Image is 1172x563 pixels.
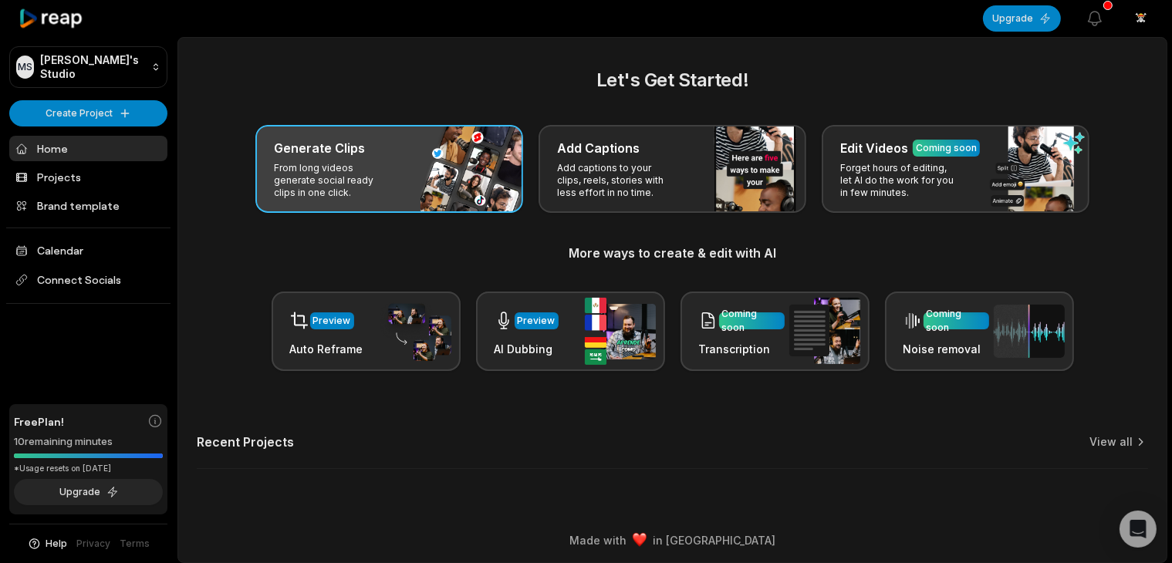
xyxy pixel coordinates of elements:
[789,298,860,364] img: transcription.png
[313,314,351,328] div: Preview
[380,302,451,362] img: auto_reframe.png
[290,341,363,357] h3: Auto Reframe
[9,164,167,190] a: Projects
[585,298,656,365] img: ai_dubbing.png
[1120,511,1157,548] div: Open Intercom Messenger
[927,307,986,335] div: Coming soon
[9,136,167,161] a: Home
[633,533,647,547] img: heart emoji
[1089,434,1133,450] a: View all
[722,307,782,335] div: Coming soon
[77,537,111,551] a: Privacy
[840,139,908,157] h3: Edit Videos
[983,5,1061,32] button: Upgrade
[9,238,167,263] a: Calendar
[16,56,34,79] div: MS
[40,53,145,81] p: [PERSON_NAME]'s Studio
[27,537,68,551] button: Help
[46,537,68,551] span: Help
[9,193,167,218] a: Brand template
[557,162,677,199] p: Add captions to your clips, reels, stories with less effort in no time.
[274,162,393,199] p: From long videos generate social ready clips in one click.
[197,434,294,450] h2: Recent Projects
[9,100,167,126] button: Create Project
[495,341,559,357] h3: AI Dubbing
[699,341,785,357] h3: Transcription
[197,244,1148,262] h3: More ways to create & edit with AI
[274,139,365,157] h3: Generate Clips
[197,66,1148,94] h2: Let's Get Started!
[14,413,64,430] span: Free Plan!
[14,463,163,474] div: *Usage resets on [DATE]
[14,434,163,450] div: 10 remaining minutes
[840,162,960,199] p: Forget hours of editing, let AI do the work for you in few minutes.
[994,305,1065,358] img: noise_removal.png
[916,141,977,155] div: Coming soon
[14,479,163,505] button: Upgrade
[557,139,640,157] h3: Add Captions
[903,341,989,357] h3: Noise removal
[192,532,1153,548] div: Made with in [GEOGRAPHIC_DATA]
[518,314,556,328] div: Preview
[9,266,167,294] span: Connect Socials
[120,537,150,551] a: Terms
